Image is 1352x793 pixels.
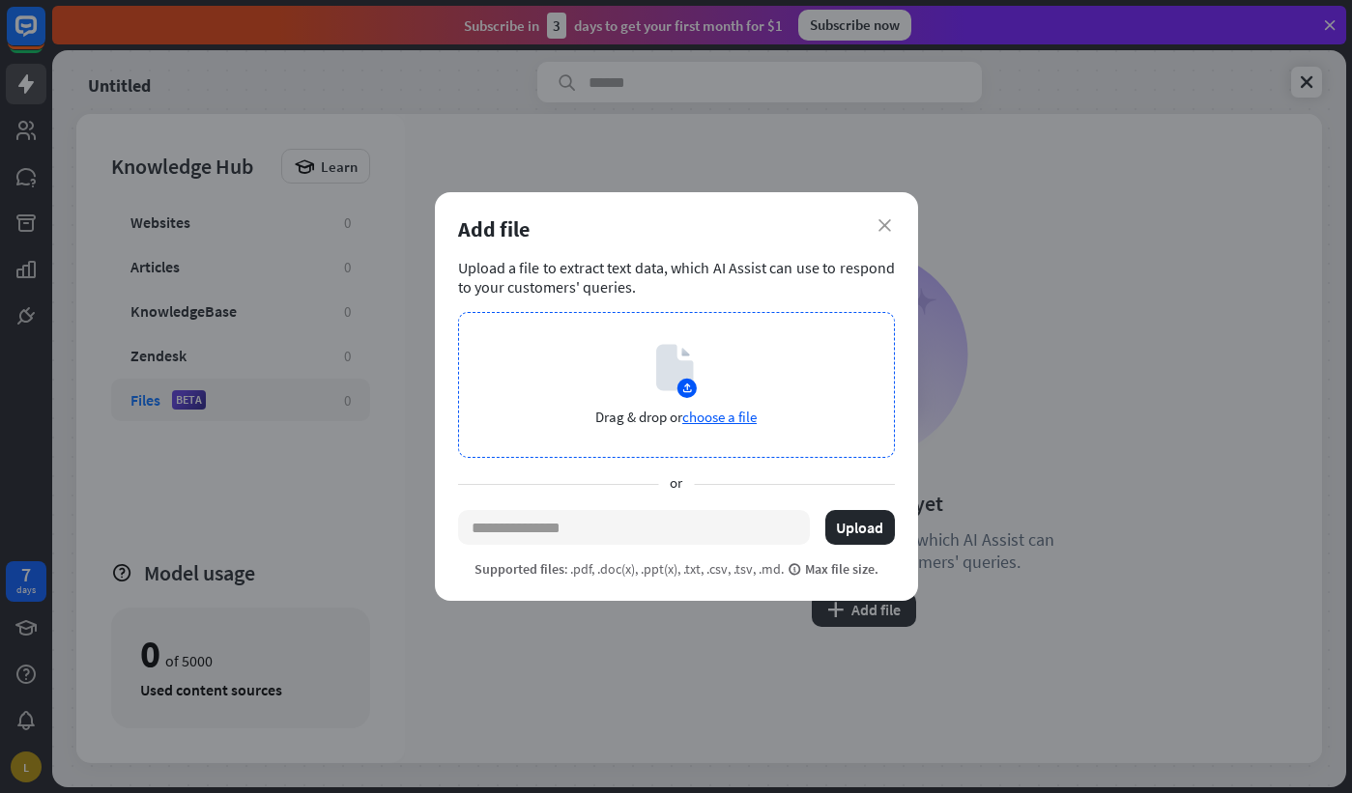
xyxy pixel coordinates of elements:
[825,510,895,545] button: Upload
[475,560,564,578] span: Supported files
[595,408,757,426] p: Drag & drop or
[682,408,757,426] span: choose a file
[658,473,694,495] span: or
[458,258,895,297] div: Upload a file to extract text data, which AI Assist can use to respond to your customers' queries.
[475,560,878,578] p: : .pdf, .doc(x), .ppt(x), .txt, .csv, .tsv, .md.
[878,219,891,232] i: close
[788,560,878,578] span: Max file size.
[458,215,895,242] div: Add file
[15,8,73,66] button: Open LiveChat chat widget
